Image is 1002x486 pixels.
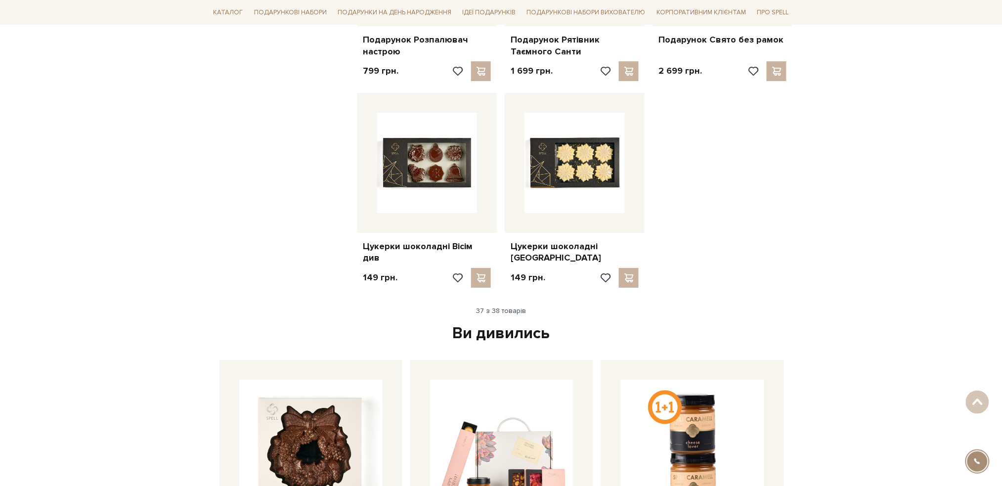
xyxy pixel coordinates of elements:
[458,5,520,20] a: Ідеї подарунків
[363,65,399,77] p: 799 грн.
[511,34,639,57] a: Подарунок Рятівник Таємного Санти
[511,65,553,77] p: 1 699 грн.
[363,34,491,57] a: Подарунок Розпалювач настрою
[658,65,702,77] p: 2 699 грн.
[377,113,478,213] img: Цукерки шоколадні Вісім див
[653,4,750,21] a: Корпоративним клієнтам
[511,272,545,283] p: 149 грн.
[511,241,639,264] a: Цукерки шоколадні [GEOGRAPHIC_DATA]
[363,272,398,283] p: 149 грн.
[206,307,797,315] div: 37 з 38 товарів
[523,4,650,21] a: Подарункові набори вихователю
[658,34,786,45] a: Подарунок Свято без рамок
[363,241,491,264] a: Цукерки шоколадні Вісім див
[334,5,455,20] a: Подарунки на День народження
[753,5,792,20] a: Про Spell
[216,323,787,344] div: Ви дивились
[250,5,331,20] a: Подарункові набори
[210,5,247,20] a: Каталог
